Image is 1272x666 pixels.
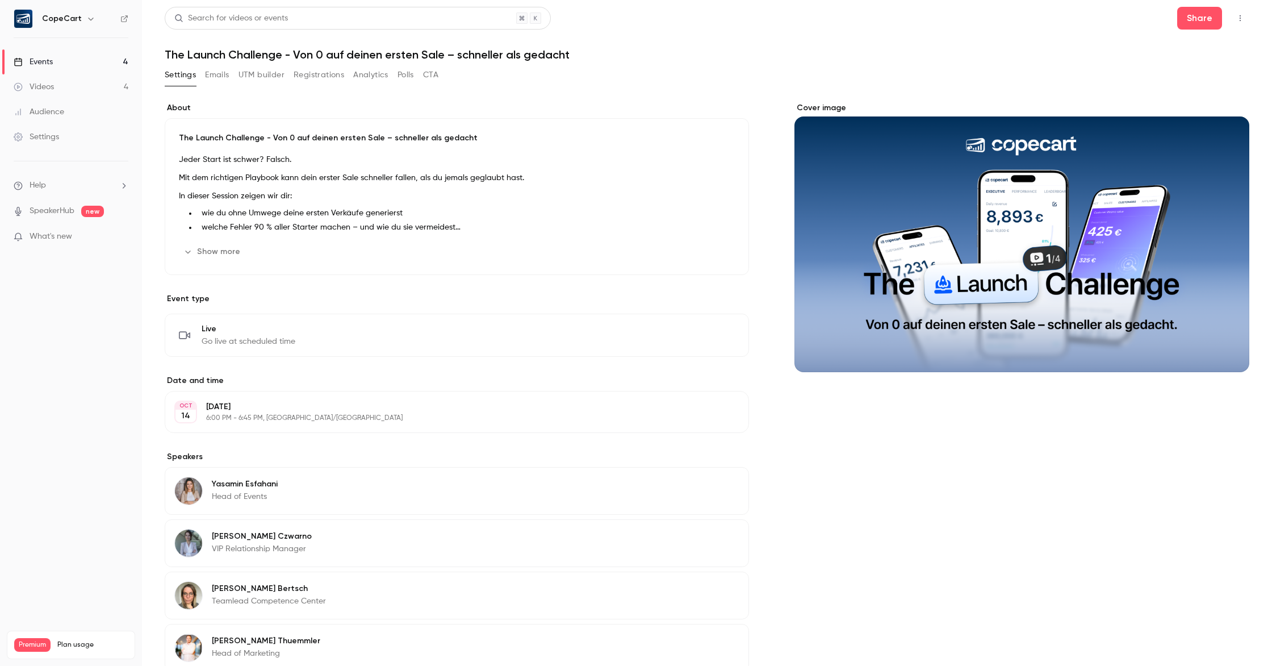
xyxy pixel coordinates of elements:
label: Date and time [165,375,749,386]
div: OCT [175,402,196,410]
p: Teamlead Competence Center [212,596,326,607]
p: Event type [165,293,749,305]
img: Kai Thuemmler [175,634,202,661]
p: [PERSON_NAME] Czwarno [212,531,312,542]
button: Share [1177,7,1222,30]
img: Olivia Czwarno [175,530,202,557]
p: Head of Marketing [212,648,320,659]
button: Show more [179,243,247,261]
div: Search for videos or events [174,13,288,24]
button: Polls [397,66,414,84]
p: [PERSON_NAME] Bertsch [212,583,326,594]
label: Speakers [165,451,749,463]
p: [DATE] [206,401,689,413]
div: Audience [14,106,64,118]
p: In dieser Session zeigen wir dir: [179,189,735,203]
div: Settings [14,131,59,143]
p: VIP Relationship Manager [212,543,312,555]
button: UTM builder [238,66,284,84]
span: Plan usage [57,640,128,650]
section: Cover image [794,102,1249,372]
span: What's new [30,231,72,243]
p: Head of Events [212,491,278,502]
span: Help [30,180,46,192]
img: CopeCart [14,10,32,28]
div: Events [14,56,53,68]
p: Mit dem richtigen Playbook kann dein erster Sale schneller fallen, als du jemals geglaubt hast. [179,171,735,185]
li: wie du ohne Umwege deine ersten Verkäufe generierst [197,207,735,219]
a: SpeakerHub [30,205,74,217]
li: help-dropdown-opener [14,180,128,192]
label: Cover image [794,102,1249,114]
div: Videos [14,81,54,93]
p: Yasamin Esfahani [212,478,278,490]
li: welche Fehler 90 % aller Starter machen – und wie du sie vermeidest [197,222,735,234]
div: Olivia Czwarno[PERSON_NAME] CzwarnoVIP Relationship Manager [165,519,749,567]
span: Premium [14,638,51,652]
p: Jeder Start ist schwer? Falsch. [179,153,735,166]
h6: CopeCart [42,13,82,24]
button: Registrations [294,66,344,84]
img: Anne Bertsch [175,582,202,609]
p: 14 [181,410,190,422]
button: Analytics [353,66,388,84]
h1: The Launch Challenge - Von 0 auf deinen ersten Sale – schneller als gedacht [165,48,1249,61]
button: Emails [205,66,229,84]
p: The Launch Challenge - Von 0 auf deinen ersten Sale – schneller als gedacht [179,132,735,144]
div: Yasamin EsfahaniYasamin EsfahaniHead of Events [165,467,749,515]
span: Live [202,323,295,335]
p: [PERSON_NAME] Thuemmler [212,635,320,647]
button: Settings [165,66,196,84]
p: 6:00 PM - 6:45 PM, [GEOGRAPHIC_DATA]/[GEOGRAPHIC_DATA] [206,414,689,423]
label: About [165,102,749,114]
div: Anne Bertsch[PERSON_NAME] BertschTeamlead Competence Center [165,572,749,619]
span: Go live at scheduled time [202,336,295,347]
img: Yasamin Esfahani [175,477,202,505]
button: CTA [423,66,438,84]
span: new [81,206,104,217]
